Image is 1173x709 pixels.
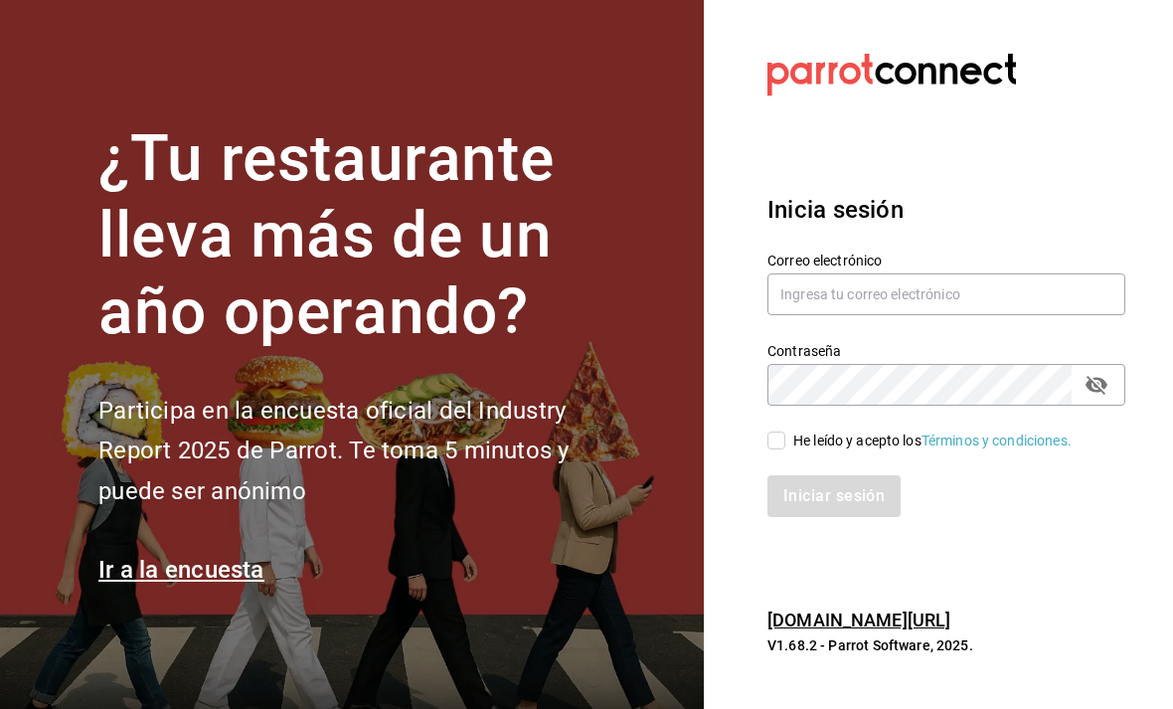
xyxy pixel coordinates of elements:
input: Ingresa tu correo electrónico [767,273,1125,315]
h2: Participa en la encuesta oficial del Industry Report 2025 de Parrot. Te toma 5 minutos y puede se... [98,391,635,512]
label: Correo electrónico [767,254,1125,267]
h1: ¿Tu restaurante lleva más de un año operando? [98,121,635,350]
h3: Inicia sesión [767,192,1125,228]
button: passwordField [1080,368,1113,402]
a: [DOMAIN_NAME][URL] [767,610,950,630]
p: V1.68.2 - Parrot Software, 2025. [767,635,1125,655]
div: He leído y acepto los [793,431,1072,451]
label: Contraseña [767,344,1125,358]
a: Ir a la encuesta [98,556,264,584]
a: Términos y condiciones. [922,433,1072,448]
